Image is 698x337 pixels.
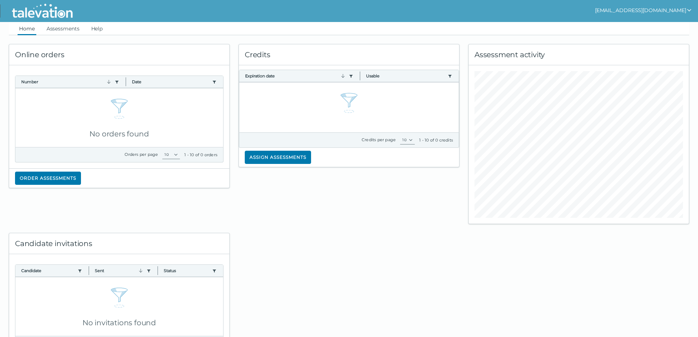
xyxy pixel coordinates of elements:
[45,22,81,35] a: Assessments
[155,263,160,278] button: Column resize handle
[362,137,396,142] label: Credits per page
[123,74,128,89] button: Column resize handle
[86,263,91,278] button: Column resize handle
[90,22,104,35] a: Help
[419,137,453,143] div: 1 - 10 of 0 credits
[9,233,229,254] div: Candidate invitations
[18,22,36,35] a: Home
[95,268,143,274] button: Sent
[358,68,362,84] button: Column resize handle
[245,73,346,79] button: Expiration date
[366,73,445,79] button: Usable
[469,44,689,65] div: Assessment activity
[9,2,76,20] img: Talevation_Logo_Transparent_white.png
[132,79,209,85] button: Date
[15,172,81,185] button: Order assessments
[245,151,311,164] button: Assign assessments
[89,129,149,138] span: No orders found
[21,79,112,85] button: Number
[164,268,209,274] button: Status
[595,6,692,15] button: show user actions
[21,268,75,274] button: Candidate
[239,44,459,65] div: Credits
[184,152,217,158] div: 1 - 10 of 0 orders
[125,152,158,157] label: Orders per page
[9,44,229,65] div: Online orders
[82,318,156,327] span: No invitations found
